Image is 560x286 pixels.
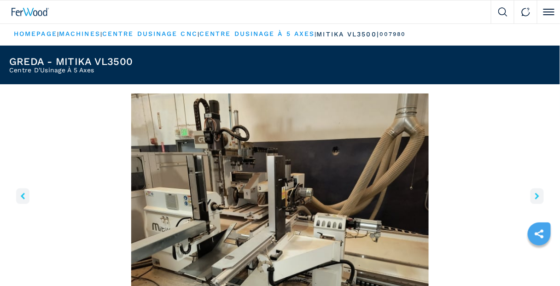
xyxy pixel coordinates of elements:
[198,31,199,37] span: |
[315,31,317,37] span: |
[379,30,406,38] p: 007980
[59,30,100,37] a: machines
[16,188,29,204] button: left-button
[317,30,379,39] p: mitika vl3500 |
[9,57,133,67] h1: GREDA - MITIKA VL3500
[12,8,49,16] img: Ferwood
[102,30,198,37] a: centre dusinage cnc
[531,188,544,204] button: right-button
[521,245,553,279] iframe: Chat
[498,7,507,17] img: Search
[57,31,59,37] span: |
[100,31,102,37] span: |
[537,0,560,23] button: Click to toggle menu
[528,222,551,245] a: sharethis
[9,67,133,73] h2: Centre D'Usinage À 5 Axes
[199,30,315,37] a: centre dusinage à 5 axes
[521,7,531,17] img: Contact us
[14,30,57,37] a: HOMEPAGE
